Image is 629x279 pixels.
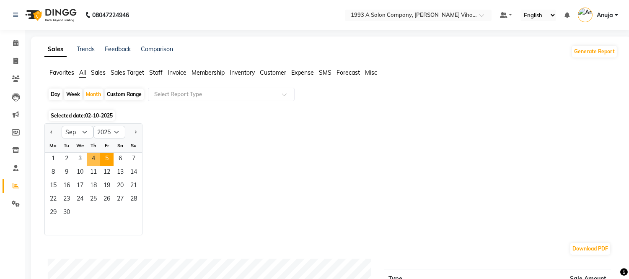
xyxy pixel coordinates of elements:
[47,206,60,220] span: 29
[572,46,617,57] button: Generate Report
[64,89,82,100] div: Week
[60,153,73,166] span: 2
[73,166,87,180] span: 10
[114,166,127,180] span: 13
[87,180,100,193] span: 18
[168,69,186,76] span: Invoice
[127,153,140,166] div: Sunday, September 7, 2025
[49,110,115,121] span: Selected date:
[73,139,87,152] div: We
[578,8,593,22] img: Anuja
[291,69,314,76] span: Expense
[127,180,140,193] div: Sunday, September 21, 2025
[73,180,87,193] div: Wednesday, September 17, 2025
[48,125,55,139] button: Previous month
[127,193,140,206] span: 28
[73,193,87,206] span: 24
[47,166,60,180] div: Monday, September 8, 2025
[319,69,331,76] span: SMS
[60,139,73,152] div: Tu
[365,69,377,76] span: Misc
[60,193,73,206] div: Tuesday, September 23, 2025
[230,69,255,76] span: Inventory
[73,180,87,193] span: 17
[114,193,127,206] div: Saturday, September 27, 2025
[73,153,87,166] span: 3
[100,166,114,180] div: Friday, September 12, 2025
[73,166,87,180] div: Wednesday, September 10, 2025
[47,166,60,180] span: 8
[60,166,73,180] div: Tuesday, September 9, 2025
[114,139,127,152] div: Sa
[100,166,114,180] span: 12
[100,180,114,193] div: Friday, September 19, 2025
[47,153,60,166] div: Monday, September 1, 2025
[111,69,144,76] span: Sales Target
[47,139,60,152] div: Mo
[100,193,114,206] div: Friday, September 26, 2025
[337,69,360,76] span: Forecast
[100,193,114,206] span: 26
[149,69,163,76] span: Staff
[60,206,73,220] span: 30
[87,153,100,166] span: 4
[77,45,95,53] a: Trends
[92,3,129,27] b: 08047224946
[60,166,73,180] span: 9
[85,112,113,119] span: 02-10-2025
[21,3,79,27] img: logo
[127,166,140,180] span: 14
[49,69,74,76] span: Favorites
[570,243,610,255] button: Download PDF
[84,89,103,100] div: Month
[60,180,73,193] div: Tuesday, September 16, 2025
[132,125,139,139] button: Next month
[100,153,114,166] div: Friday, September 5, 2025
[141,45,173,53] a: Comparison
[105,45,131,53] a: Feedback
[91,69,106,76] span: Sales
[49,89,62,100] div: Day
[114,180,127,193] div: Saturday, September 20, 2025
[47,180,60,193] span: 15
[44,42,67,57] a: Sales
[127,193,140,206] div: Sunday, September 28, 2025
[87,153,100,166] div: Thursday, September 4, 2025
[47,153,60,166] span: 1
[47,193,60,206] div: Monday, September 22, 2025
[114,180,127,193] span: 20
[60,193,73,206] span: 23
[114,193,127,206] span: 27
[60,153,73,166] div: Tuesday, September 2, 2025
[192,69,225,76] span: Membership
[127,139,140,152] div: Su
[87,166,100,180] div: Thursday, September 11, 2025
[87,180,100,193] div: Thursday, September 18, 2025
[114,153,127,166] div: Saturday, September 6, 2025
[73,153,87,166] div: Wednesday, September 3, 2025
[60,206,73,220] div: Tuesday, September 30, 2025
[87,193,100,206] span: 25
[47,180,60,193] div: Monday, September 15, 2025
[114,166,127,180] div: Saturday, September 13, 2025
[260,69,286,76] span: Customer
[47,206,60,220] div: Monday, September 29, 2025
[47,193,60,206] span: 22
[597,11,613,20] span: Anuja
[87,166,100,180] span: 11
[127,153,140,166] span: 7
[127,166,140,180] div: Sunday, September 14, 2025
[127,180,140,193] span: 21
[114,153,127,166] span: 6
[60,180,73,193] span: 16
[100,153,114,166] span: 5
[87,193,100,206] div: Thursday, September 25, 2025
[62,126,93,138] select: Select month
[100,139,114,152] div: Fr
[79,69,86,76] span: All
[100,180,114,193] span: 19
[93,126,125,138] select: Select year
[105,89,144,100] div: Custom Range
[87,139,100,152] div: Th
[73,193,87,206] div: Wednesday, September 24, 2025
